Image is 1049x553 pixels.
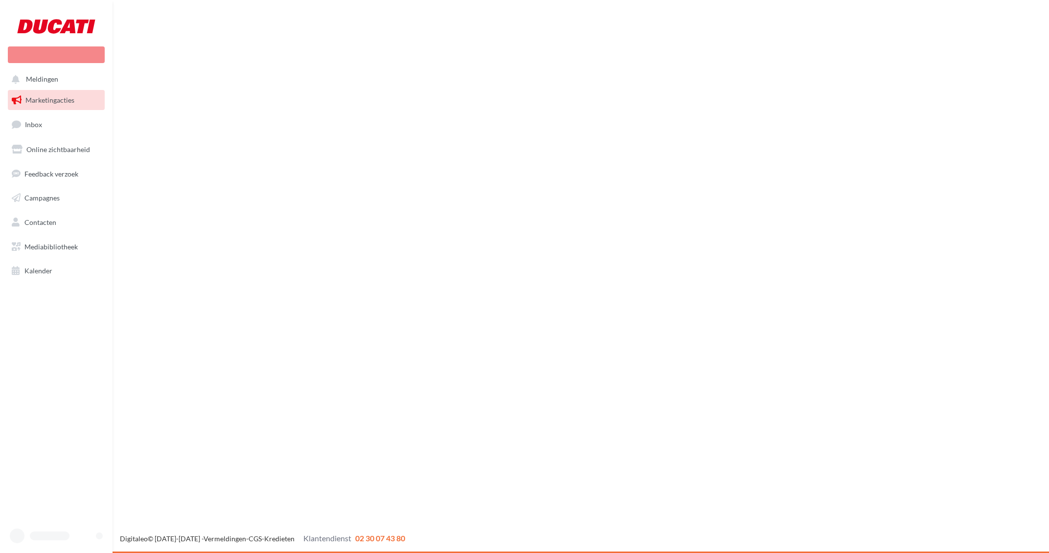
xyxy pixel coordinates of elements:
a: Feedback verzoek [6,164,107,184]
span: © [DATE]-[DATE] - - - [120,534,405,543]
span: Online zichtbaarheid [26,145,90,154]
a: Kredieten [264,534,295,543]
a: Online zichtbaarheid [6,139,107,160]
div: Nieuwe campagne [8,46,105,63]
span: Feedback verzoek [24,169,78,177]
a: Digitaleo [120,534,148,543]
span: Klantendienst [303,533,351,543]
span: Inbox [25,120,42,129]
a: Mediabibliotheek [6,237,107,257]
a: Inbox [6,114,107,135]
a: Vermeldingen [204,534,246,543]
span: Campagnes [24,194,60,202]
a: Marketingacties [6,90,107,111]
span: Contacten [24,218,56,226]
a: Campagnes [6,188,107,208]
span: Marketingacties [25,96,74,104]
a: Kalender [6,261,107,281]
a: CGS [249,534,262,543]
span: Mediabibliotheek [24,243,78,251]
span: 02 30 07 43 80 [355,533,405,543]
a: Contacten [6,212,107,233]
span: Kalender [24,266,52,275]
span: Meldingen [26,75,58,84]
